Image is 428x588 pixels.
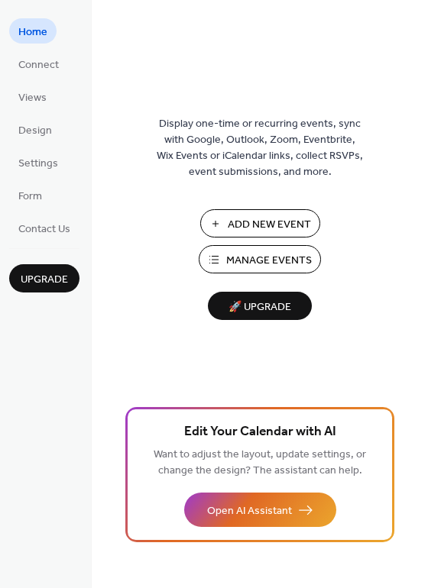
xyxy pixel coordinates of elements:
[184,422,336,443] span: Edit Your Calendar with AI
[9,117,61,142] a: Design
[207,503,292,519] span: Open AI Assistant
[18,24,47,40] span: Home
[200,209,320,237] button: Add New Event
[9,84,56,109] a: Views
[228,217,311,233] span: Add New Event
[18,156,58,172] span: Settings
[9,51,68,76] a: Connect
[18,189,42,205] span: Form
[9,150,67,175] a: Settings
[18,90,47,106] span: Views
[184,493,336,527] button: Open AI Assistant
[18,57,59,73] span: Connect
[208,292,312,320] button: 🚀 Upgrade
[18,221,70,237] span: Contact Us
[9,215,79,241] a: Contact Us
[199,245,321,273] button: Manage Events
[18,123,52,139] span: Design
[157,116,363,180] span: Display one-time or recurring events, sync with Google, Outlook, Zoom, Eventbrite, Wix Events or ...
[154,444,366,481] span: Want to adjust the layout, update settings, or change the design? The assistant can help.
[226,253,312,269] span: Manage Events
[217,297,303,318] span: 🚀 Upgrade
[9,18,57,44] a: Home
[9,264,79,292] button: Upgrade
[21,272,68,288] span: Upgrade
[9,183,51,208] a: Form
